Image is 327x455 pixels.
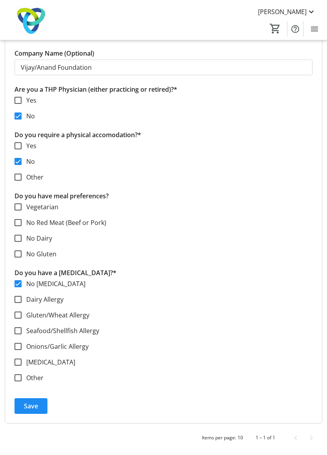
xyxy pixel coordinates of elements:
label: No Red Meat (Beef or Pork) [22,218,106,227]
label: No Gluten [22,249,56,259]
span: Save [24,401,38,411]
div: 1 – 1 of 1 [256,434,275,441]
label: Company Name (Optional) [15,49,94,58]
label: Vegetarian [22,202,58,212]
button: Cart [268,22,282,36]
img: Trillium Health Partners Foundation's Logo [5,5,57,35]
div: 10 [238,434,243,441]
button: Save [15,398,47,414]
button: Next page [303,430,319,446]
label: Yes [22,96,36,105]
p: Do you have meal preferences? [15,191,312,201]
label: No [MEDICAL_DATA] [22,279,85,288]
label: [MEDICAL_DATA] [22,357,75,367]
label: Onions/Garlic Allergy [22,342,89,351]
span: [PERSON_NAME] [258,7,307,16]
label: Yes [22,141,36,150]
label: Dairy Allergy [22,295,64,304]
label: No Dairy [22,234,52,243]
label: Seafood/Shellfish Allergy [22,326,99,335]
label: No [22,157,35,166]
p: Do you have a [MEDICAL_DATA]?* [15,268,312,277]
div: Items per page: [202,434,236,441]
button: Menu [307,21,322,37]
label: No [22,111,35,121]
label: Other [22,373,44,382]
button: Previous page [288,430,303,446]
p: Do you require a physical accomodation?* [15,130,312,140]
button: [PERSON_NAME] [252,5,322,18]
label: Gluten/Wheat Allergy [22,310,89,320]
button: Help [287,21,303,37]
label: Other [22,172,44,182]
p: Are you a THP Physician (either practicing or retired)?* [15,85,312,94]
mat-paginator: Select page [5,430,322,446]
